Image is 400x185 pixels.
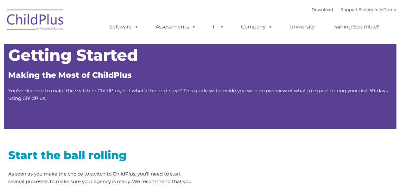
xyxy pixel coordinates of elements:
a: Schedule A Demo [359,7,397,12]
a: Assessments [149,21,203,33]
a: University [283,21,321,33]
h2: Start the ball rolling [9,148,195,162]
span: You’ve decided to make the switch to ChildPlus, but what’s the next step? This guide will provide... [9,88,388,101]
a: Support [341,7,358,12]
a: Download [312,7,333,12]
a: Company [235,21,279,33]
a: Training Scramble!! [326,21,386,33]
span: Getting Started [9,46,138,65]
a: IT [207,21,231,33]
font: | [312,7,397,12]
a: Software [103,21,145,33]
span: Making the Most of ChildPlus [9,70,132,80]
img: ChildPlus by Procare Solutions [4,5,67,37]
